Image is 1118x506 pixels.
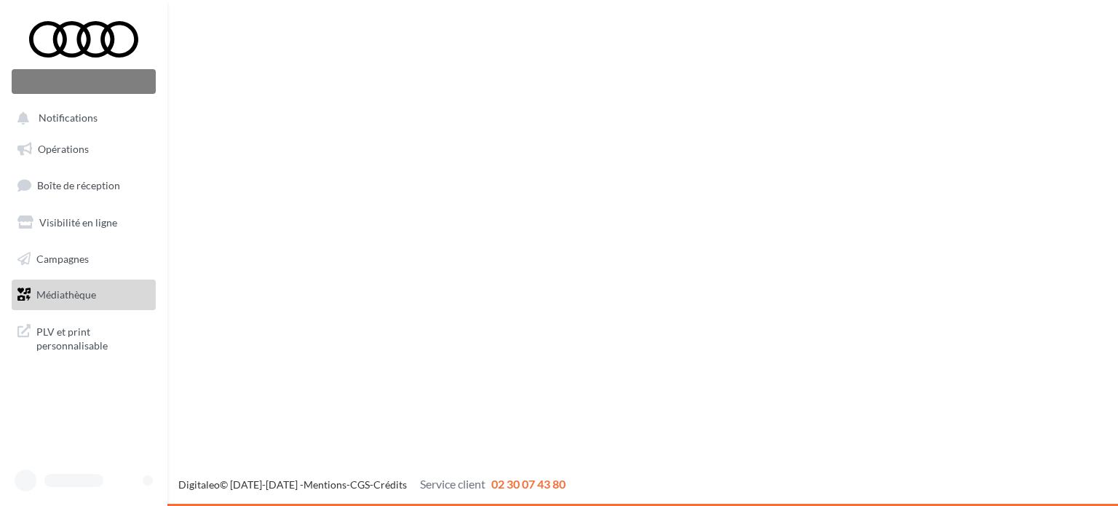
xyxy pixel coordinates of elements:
a: PLV et print personnalisable [9,316,159,359]
span: PLV et print personnalisable [36,322,150,353]
a: Médiathèque [9,280,159,310]
span: Visibilité en ligne [39,216,117,229]
span: Campagnes [36,252,89,264]
a: CGS [350,478,370,491]
span: Boîte de réception [37,179,120,191]
a: Opérations [9,134,159,165]
a: Mentions [304,478,346,491]
div: Nouvelle campagne [12,69,156,94]
span: 02 30 07 43 80 [491,477,566,491]
span: Service client [420,477,485,491]
span: Notifications [39,112,98,124]
a: Visibilité en ligne [9,207,159,238]
a: Crédits [373,478,407,491]
span: Médiathèque [36,288,96,301]
a: Digitaleo [178,478,220,491]
a: Boîte de réception [9,170,159,201]
span: © [DATE]-[DATE] - - - [178,478,566,491]
span: Opérations [38,143,89,155]
a: Campagnes [9,244,159,274]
